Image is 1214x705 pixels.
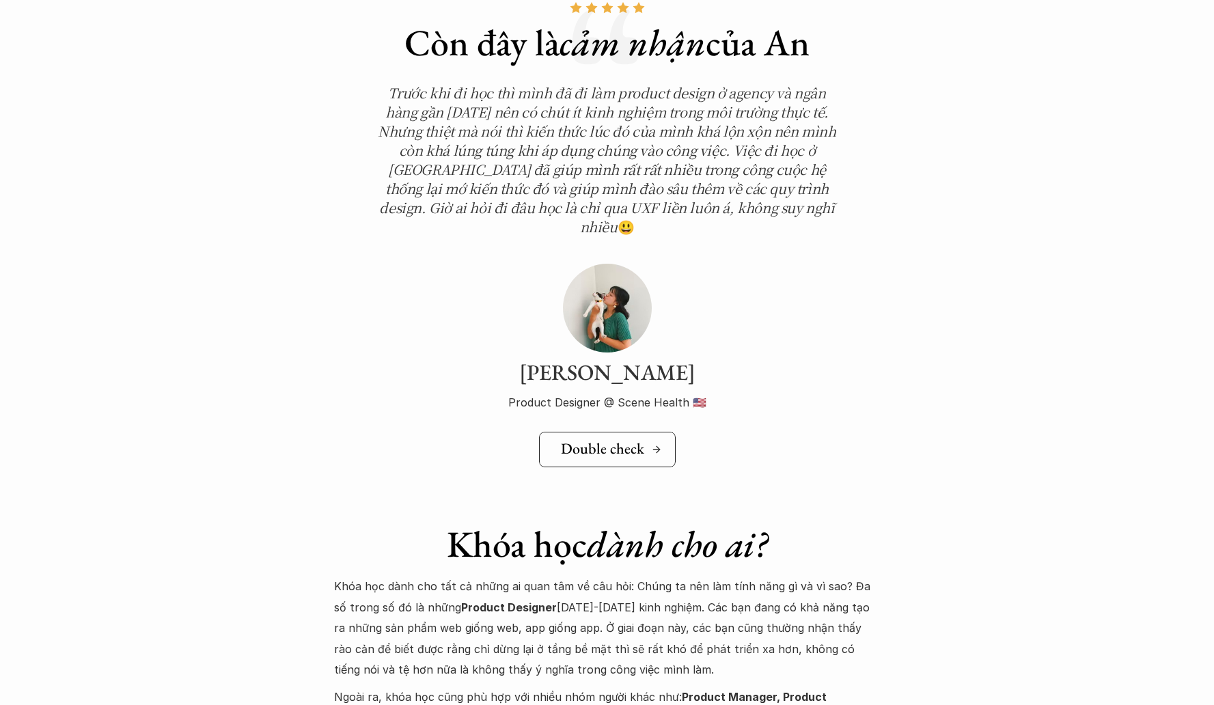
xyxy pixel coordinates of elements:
[372,83,843,236] h5: 😃
[461,600,557,614] strong: Product Designer
[334,576,881,680] p: Khóa học dành cho tất cả những ai quan tâm về câu hỏi: Chúng ta nên làm tính năng gì và vì sao? Đ...
[561,440,644,458] h5: Double check
[539,432,676,467] a: Double check
[587,520,767,568] em: dành cho ai?
[378,83,839,236] em: Trước khi đi học thì mình đã đi làm product design ở agency và ngân hàng gần [DATE] nên có chút í...
[372,359,843,385] h3: [PERSON_NAME]
[560,18,706,66] em: cảm nhận
[334,522,881,566] h1: Khóa học
[372,392,843,413] p: Product Designer @ Scene Health 🇺🇸
[372,20,843,65] h1: Còn đây là của An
